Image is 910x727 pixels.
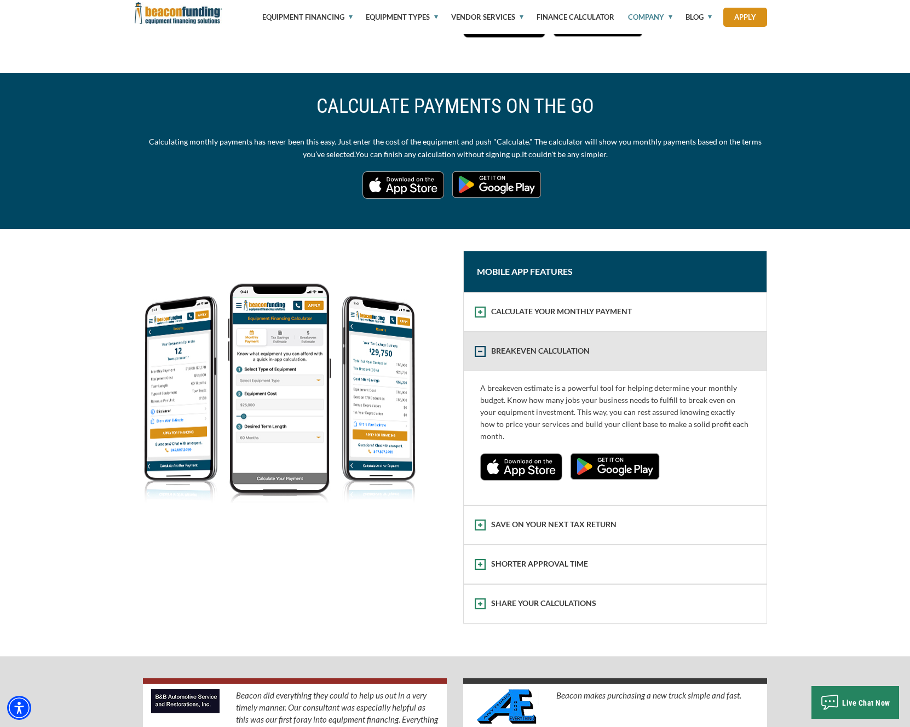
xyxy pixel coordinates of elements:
[149,137,533,146] span: Calculating monthly payments has never been this easy. Just enter the cost of the equipment and p...
[723,8,767,27] a: Apply
[135,2,222,24] img: Beacon Funding Corporation
[480,453,562,481] img: Download on the App Store
[464,545,767,584] a: SHORTER APPROVAL TIME
[464,332,767,371] a: BREAKEVEN CALCULATION
[355,149,522,159] span: You can finish any calculation without signing up.
[811,686,899,719] button: Live Chat Now
[464,585,767,623] a: SHARE YOUR CALCULATIONS
[316,95,594,118] span: CALCULATE PAYMENTS ON THE GO
[143,281,417,503] img: Mobile App Features
[464,506,767,544] a: SAVE ON YOUR NEXT TAX RETURN
[564,447,666,486] img: Get it on Google Play
[477,266,767,277] h5: MOBILE APP FEATURES
[464,293,767,331] a: CALCULATE YOUR MONTHLY PAYMENT
[362,171,445,199] img: Download on the App Store
[446,165,548,204] img: Get it on Google Play
[7,696,31,720] div: Accessibility Menu
[480,382,750,442] p: A breakeven estimate is a powerful tool for helping determine your monthly budget. Know how many ...
[842,699,890,707] span: Live Chat Now
[522,149,608,159] span: It couldn't be any simpler.
[135,8,222,17] a: Beacon Funding Corporation
[556,690,741,700] span: Beacon makes purchasing a new truck simple and fast.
